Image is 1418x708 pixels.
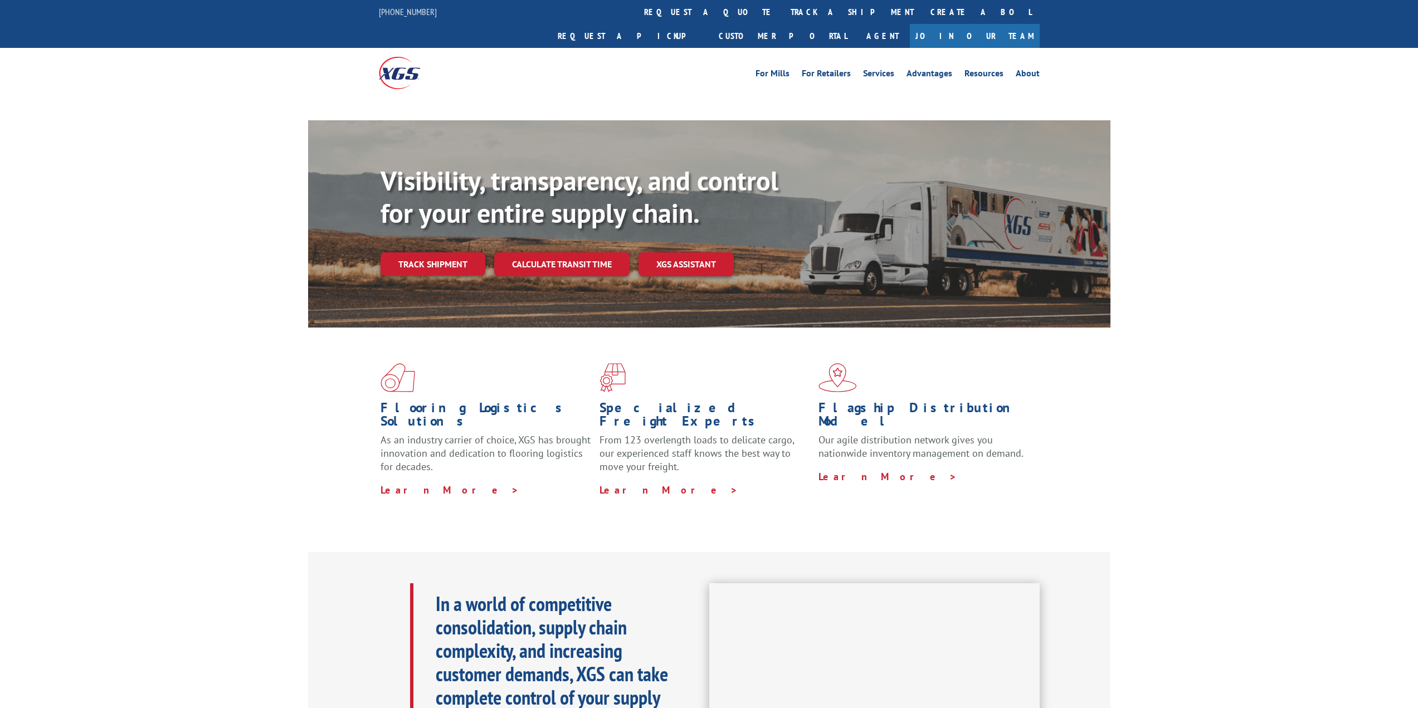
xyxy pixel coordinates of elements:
span: Our agile distribution network gives you nationwide inventory management on demand. [818,433,1024,460]
a: Advantages [907,69,952,81]
p: From 123 overlength loads to delicate cargo, our experienced staff knows the best way to move you... [600,433,810,483]
h1: Specialized Freight Experts [600,401,810,433]
img: xgs-icon-focused-on-flooring-red [600,363,626,392]
a: Learn More > [600,484,738,496]
h1: Flooring Logistics Solutions [381,401,591,433]
h1: Flagship Distribution Model [818,401,1029,433]
a: XGS ASSISTANT [639,252,734,276]
span: As an industry carrier of choice, XGS has brought innovation and dedication to flooring logistics... [381,433,591,473]
a: Customer Portal [710,24,855,48]
a: Services [863,69,894,81]
a: For Mills [756,69,790,81]
a: Calculate transit time [494,252,630,276]
img: xgs-icon-flagship-distribution-model-red [818,363,857,392]
a: Resources [964,69,1003,81]
a: Track shipment [381,252,485,276]
a: About [1016,69,1040,81]
a: For Retailers [802,69,851,81]
a: Learn More > [818,470,957,483]
a: Request a pickup [549,24,710,48]
a: Agent [855,24,910,48]
a: Join Our Team [910,24,1040,48]
a: Learn More > [381,484,519,496]
b: Visibility, transparency, and control for your entire supply chain. [381,163,778,230]
a: [PHONE_NUMBER] [379,6,437,17]
img: xgs-icon-total-supply-chain-intelligence-red [381,363,415,392]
